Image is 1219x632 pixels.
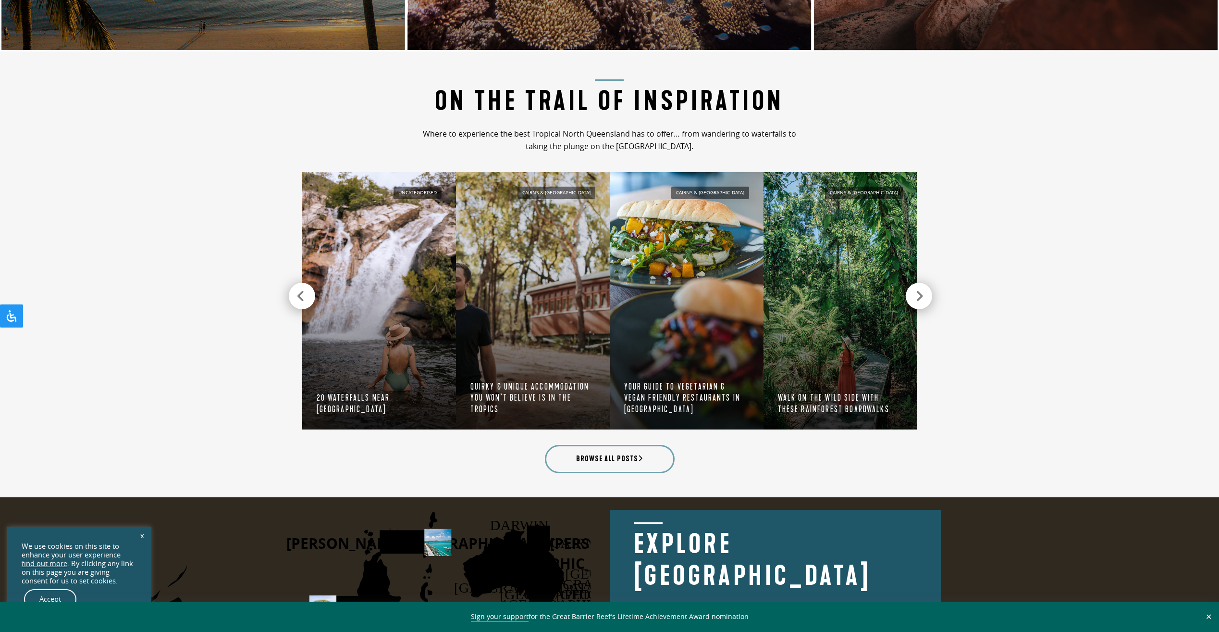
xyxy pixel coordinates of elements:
[286,533,666,553] text: [PERSON_NAME][GEOGRAPHIC_DATA][PERSON_NAME]
[763,172,917,430] a: daintree rainforest boardwalk Cairns & [GEOGRAPHIC_DATA] Walk on the wild side with these rainfor...
[135,525,149,546] a: x
[414,79,805,117] h2: On the Trail of Inspiration
[471,612,529,622] a: Sign your support
[6,310,17,322] svg: Open Accessibility Panel
[634,522,917,592] h2: Explore [GEOGRAPHIC_DATA]
[22,542,137,585] div: We use cookies on this site to enhance your user experience . By clicking any link on this page y...
[490,517,548,532] text: DARWIN
[634,600,917,625] p: Eleven distinct destinations, hundreds of places to see, endless experiences to relish. Where to ...
[454,580,601,595] text: [GEOGRAPHIC_DATA]
[1203,612,1214,621] button: Close
[414,128,805,153] p: Where to experience the best Tropical North Queensland has to offer… from wandering to waterfalls...
[456,172,610,430] a: undara train carriage accommodation Cairns & [GEOGRAPHIC_DATA] Quirky & unique accommodation you ...
[485,554,631,573] text: [GEOGRAPHIC_DATA]
[471,612,749,622] span: for the Great Barrier Reef’s Lifetime Achievement Award nomination
[24,589,76,609] a: Accept
[302,172,456,430] a: Emerald Creek Falls Uncategorised 20 waterfalls near [GEOGRAPHIC_DATA]
[22,559,67,568] a: find out more
[545,445,675,473] a: Browse all posts
[565,565,712,581] text: [GEOGRAPHIC_DATA]
[610,172,763,430] a: Lukure Caff Paninis Cairns & [GEOGRAPHIC_DATA] Your guide to vegetarian & vegan friendly restaura...
[528,576,675,592] text: [GEOGRAPHIC_DATA]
